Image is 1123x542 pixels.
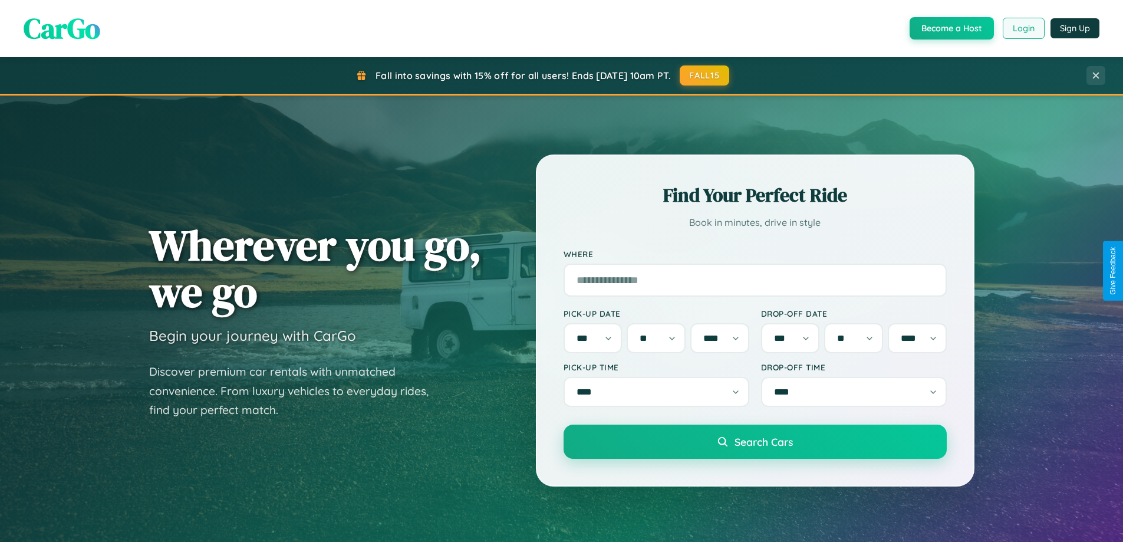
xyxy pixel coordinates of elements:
h3: Begin your journey with CarGo [149,327,356,344]
p: Discover premium car rentals with unmatched convenience. From luxury vehicles to everyday rides, ... [149,362,444,420]
h2: Find Your Perfect Ride [564,182,947,208]
span: CarGo [24,9,100,48]
h1: Wherever you go, we go [149,222,482,315]
p: Book in minutes, drive in style [564,214,947,231]
label: Drop-off Time [761,362,947,372]
div: Give Feedback [1109,247,1117,295]
button: Search Cars [564,425,947,459]
label: Pick-up Time [564,362,749,372]
span: Fall into savings with 15% off for all users! Ends [DATE] 10am PT. [376,70,671,81]
label: Where [564,249,947,259]
label: Drop-off Date [761,308,947,318]
button: FALL15 [680,65,729,86]
label: Pick-up Date [564,308,749,318]
button: Login [1003,18,1045,39]
span: Search Cars [735,435,793,448]
button: Become a Host [910,17,994,40]
button: Sign Up [1050,18,1099,38]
